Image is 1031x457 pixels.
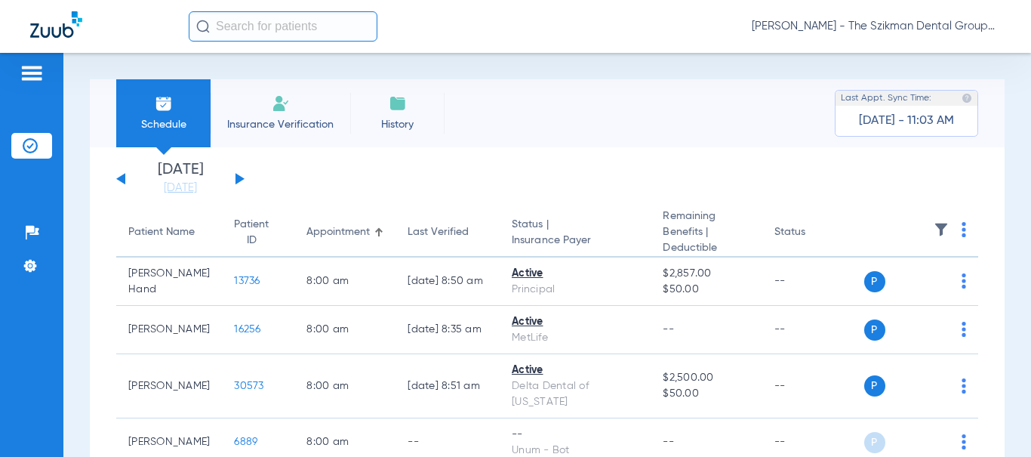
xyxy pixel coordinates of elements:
img: Search Icon [196,20,210,33]
th: Status [762,208,864,258]
div: Patient Name [128,224,210,240]
img: hamburger-icon [20,64,44,82]
span: [DATE] - 11:03 AM [859,113,954,128]
div: Active [512,314,639,330]
input: Search for patients [189,11,377,42]
th: Remaining Benefits | [651,208,762,258]
div: Patient Name [128,224,195,240]
img: group-dot-blue.svg [962,222,966,237]
span: 6889 [234,437,257,447]
span: P [864,320,885,341]
div: Last Verified [408,224,488,240]
img: Manual Insurance Verification [272,94,290,113]
img: group-dot-blue.svg [962,273,966,289]
span: Insurance Verification [222,117,339,132]
div: Delta Dental of [US_STATE] [512,378,639,410]
span: P [864,271,885,292]
td: [DATE] 8:51 AM [395,354,500,418]
td: [PERSON_NAME] [116,306,222,354]
img: filter.svg [934,222,949,237]
td: -- [762,306,864,354]
span: P [864,375,885,397]
td: 8:00 AM [294,258,395,306]
img: last sync help info [962,93,972,103]
span: Schedule [128,117,199,132]
span: Last Appt. Sync Time: [841,91,931,106]
div: Patient ID [234,217,282,249]
th: Status | [500,208,651,258]
div: MetLife [512,330,639,346]
td: [DATE] 8:50 AM [395,258,500,306]
span: $50.00 [663,282,749,298]
div: Appointment [306,224,383,240]
img: group-dot-blue.svg [962,322,966,337]
div: Patient ID [234,217,269,249]
td: -- [762,354,864,418]
a: [DATE] [135,181,226,196]
span: Deductible [663,240,749,256]
td: -- [762,258,864,306]
img: Zuub Logo [30,11,82,38]
span: $2,857.00 [663,266,749,282]
span: Insurance Payer [512,233,639,249]
span: 30573 [234,381,263,391]
span: -- [663,437,674,447]
span: 13736 [234,276,260,286]
img: Schedule [155,94,173,113]
span: 16256 [234,324,260,335]
td: [DATE] 8:35 AM [395,306,500,354]
span: $2,500.00 [663,370,749,386]
td: [PERSON_NAME] Hand [116,258,222,306]
td: 8:00 AM [294,354,395,418]
iframe: Chat Widget [956,384,1031,457]
li: [DATE] [135,162,226,196]
span: [PERSON_NAME] - The Szikman Dental Group [752,19,1001,34]
div: Active [512,266,639,282]
img: History [389,94,407,113]
span: $50.00 [663,386,749,402]
td: 8:00 AM [294,306,395,354]
div: Last Verified [408,224,469,240]
span: P [864,432,885,453]
div: -- [512,427,639,443]
div: Appointment [306,224,370,240]
td: [PERSON_NAME] [116,354,222,418]
div: Active [512,363,639,378]
span: History [362,117,433,132]
span: -- [663,324,674,335]
img: group-dot-blue.svg [962,378,966,394]
div: Principal [512,282,639,298]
